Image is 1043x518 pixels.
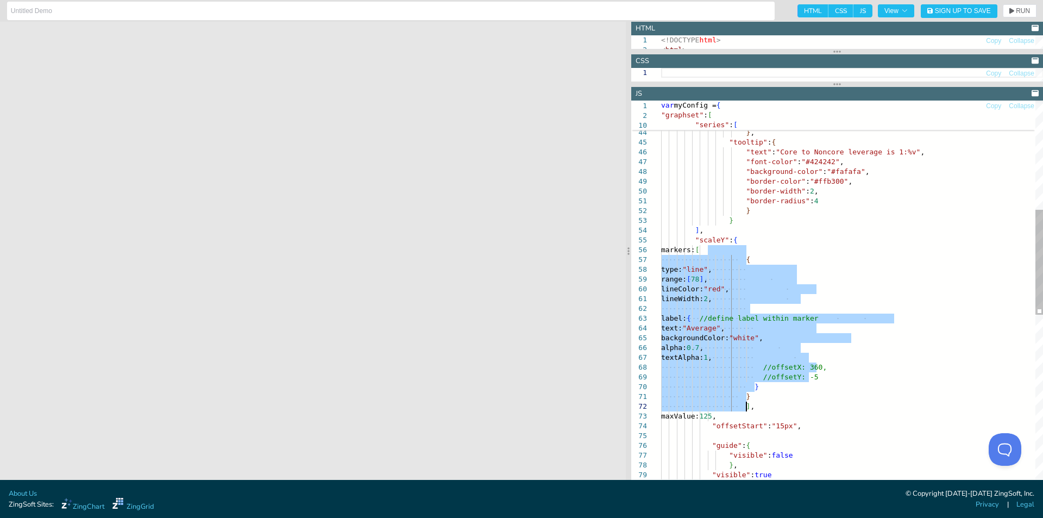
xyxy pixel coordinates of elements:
[865,167,870,176] span: ,
[721,324,725,332] span: ,
[631,392,647,402] div: 71
[631,372,647,382] div: 69
[810,197,814,205] span: :
[699,275,703,283] span: ]
[1008,36,1035,46] button: Collapse
[708,295,712,303] span: ,
[631,128,647,138] div: 44
[661,36,699,44] span: <!DOCTYPE
[631,255,647,265] div: 57
[742,441,746,450] span: :
[755,383,759,391] span: }
[712,412,717,420] span: ,
[746,187,806,195] span: "border-width"
[631,451,647,460] div: 77
[976,500,999,510] a: Privacy
[703,295,708,303] span: 2
[1016,500,1034,510] a: Legal
[746,197,810,205] span: "border-radius"
[631,284,647,294] div: 60
[797,4,828,17] span: HTML
[797,4,872,17] div: checkbox-group
[814,187,819,195] span: ,
[699,226,703,234] span: ,
[661,111,703,119] span: "graphset"
[695,236,730,244] span: "scaleY"
[682,265,708,273] span: "line"
[985,101,1002,111] button: Copy
[810,187,814,195] span: 2
[631,343,647,353] div: 66
[806,177,810,185] span: :
[801,158,839,166] span: "#424242"
[661,101,674,109] span: var
[717,101,721,109] span: {
[695,226,700,234] span: ]
[729,121,733,129] span: :
[636,56,649,66] div: CSS
[729,461,733,469] span: }
[631,186,647,196] div: 50
[712,471,750,479] span: "visible"
[708,353,712,361] span: ,
[772,451,793,459] span: false
[631,101,647,111] span: 1
[708,265,712,273] span: ,
[631,235,647,245] div: 55
[631,353,647,363] div: 67
[1009,38,1034,44] span: Collapse
[631,294,647,304] div: 61
[1007,500,1009,510] span: |
[768,138,772,146] span: :
[661,334,729,342] span: backgroundColor:
[631,216,647,226] div: 53
[631,226,647,235] div: 54
[733,461,738,469] span: ,
[631,196,647,206] div: 51
[746,441,751,450] span: {
[631,138,647,147] div: 45
[822,167,827,176] span: :
[661,246,695,254] span: markers:
[687,275,691,283] span: [
[631,121,647,130] span: 10
[986,70,1001,77] span: Copy
[717,36,721,44] span: >
[772,148,776,156] span: :
[755,471,771,479] span: true
[631,45,647,55] div: 2
[695,246,700,254] span: [
[750,471,755,479] span: :
[661,295,703,303] span: lineWidth:
[631,431,647,441] div: 75
[665,46,682,54] span: html
[772,422,797,430] span: "15px"
[729,451,767,459] span: "visible"
[703,353,708,361] span: 1
[746,167,823,176] span: "background-color"
[112,498,154,512] a: ZingGrid
[682,46,687,54] span: >
[699,314,818,322] span: //define label within marker
[631,421,647,431] div: 74
[746,158,797,166] span: "font-color"
[906,489,1034,500] div: © Copyright [DATE]-[DATE] ZingSoft, Inc.
[733,236,738,244] span: {
[806,187,810,195] span: :
[848,177,852,185] span: ,
[636,23,655,34] div: HTML
[11,2,771,20] input: Untitled Demo
[827,167,865,176] span: "#fafafa"
[985,36,1002,46] button: Copy
[746,177,806,185] span: "border-color"
[631,265,647,274] div: 58
[746,392,751,401] span: }
[759,334,763,342] span: ,
[763,373,819,381] span: //offsetY: -5
[687,344,699,352] span: 0.7
[631,206,647,216] div: 52
[661,46,665,54] span: <
[797,158,801,166] span: :
[661,265,682,273] span: type:
[661,314,687,322] span: label:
